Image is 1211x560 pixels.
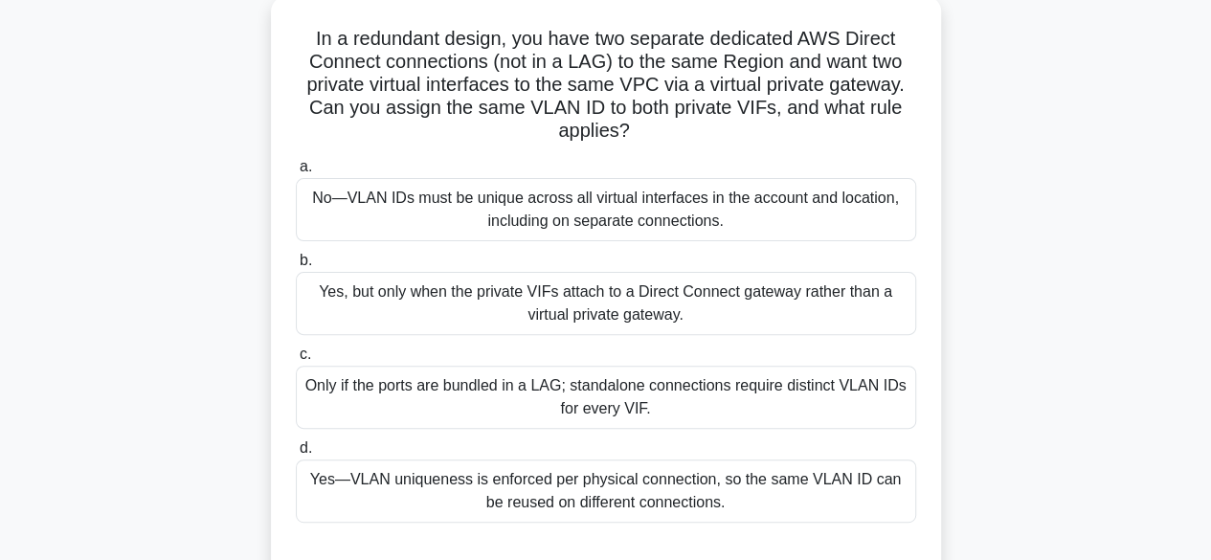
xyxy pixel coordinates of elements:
[300,252,312,268] span: b.
[300,158,312,174] span: a.
[296,366,916,429] div: Only if the ports are bundled in a LAG; standalone connections require distinct VLAN IDs for ever...
[300,439,312,456] span: d.
[300,346,311,362] span: c.
[296,459,916,523] div: Yes—VLAN uniqueness is enforced per physical connection, so the same VLAN ID can be reused on dif...
[294,27,918,144] h5: In a redundant design, you have two separate dedicated AWS Direct Connect connections (not in a L...
[296,272,916,335] div: Yes, but only when the private VIFs attach to a Direct Connect gateway rather than a virtual priv...
[296,178,916,241] div: No—VLAN IDs must be unique across all virtual interfaces in the account and location, including o...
